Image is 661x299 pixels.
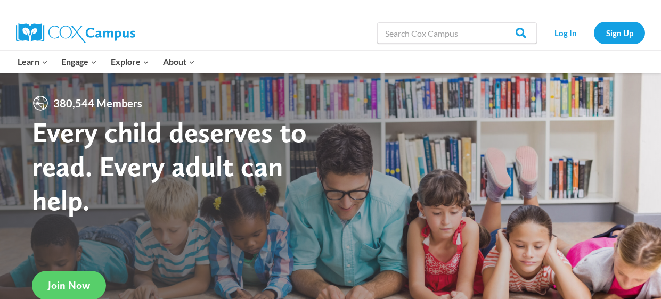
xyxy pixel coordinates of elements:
nav: Primary Navigation [11,51,201,73]
img: Cox Campus [16,23,135,43]
input: Search Cox Campus [377,22,537,44]
span: Explore [111,55,149,69]
a: Log In [542,22,589,44]
strong: Every child deserves to read. Every adult can help. [32,115,307,217]
nav: Secondary Navigation [542,22,645,44]
span: About [163,55,195,69]
span: Join Now [48,279,90,292]
span: Learn [18,55,48,69]
span: Engage [61,55,97,69]
span: 380,544 Members [49,95,146,112]
a: Sign Up [594,22,645,44]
